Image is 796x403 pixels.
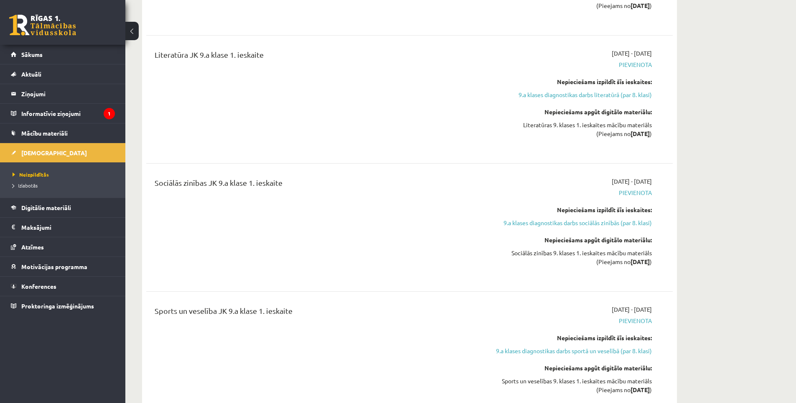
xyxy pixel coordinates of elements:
span: Sākums [21,51,43,58]
legend: Ziņojumi [21,84,115,103]
div: Nepieciešams apgūt digitālo materiālu: [494,108,652,116]
a: Aktuāli [11,64,115,84]
span: Mācību materiāli [21,129,68,137]
span: Digitālie materiāli [21,204,71,211]
a: 9.a klases diagnostikas darbs sociālās zinībās (par 8. klasi) [494,218,652,227]
span: Motivācijas programma [21,263,87,270]
a: Motivācijas programma [11,257,115,276]
div: Nepieciešams izpildīt šīs ieskaites: [494,334,652,342]
a: Sākums [11,45,115,64]
a: 9.a klases diagnostikas darbs literatūrā (par 8. klasi) [494,90,652,99]
span: [DATE] - [DATE] [612,305,652,314]
span: Neizpildītās [13,171,49,178]
a: Konferences [11,277,115,296]
div: Nepieciešams izpildīt šīs ieskaites: [494,205,652,214]
span: Konferences [21,282,56,290]
span: Pievienota [494,316,652,325]
a: Atzīmes [11,237,115,257]
a: Informatīvie ziņojumi1 [11,104,115,123]
div: Literatūras 9. klases 1. ieskaites mācību materiāls (Pieejams no ) [494,121,652,138]
div: Nepieciešams apgūt digitālo materiālu: [494,364,652,372]
legend: Maksājumi [21,218,115,237]
a: [DEMOGRAPHIC_DATA] [11,143,115,162]
strong: [DATE] [631,130,650,137]
strong: [DATE] [631,2,650,9]
a: 9.a klases diagnostikas darbs sportā un veselībā (par 8. klasi) [494,347,652,355]
span: Atzīmes [21,243,44,251]
div: Nepieciešams apgūt digitālo materiālu: [494,236,652,244]
strong: [DATE] [631,258,650,265]
a: Rīgas 1. Tālmācības vidusskola [9,15,76,36]
div: Sports un veselība JK 9.a klase 1. ieskaite [155,305,482,321]
span: [DEMOGRAPHIC_DATA] [21,149,87,157]
a: Izlabotās [13,182,117,189]
span: Pievienota [494,60,652,69]
div: Sports un veselības 9. klases 1. ieskaites mācību materiāls (Pieejams no ) [494,377,652,394]
a: Digitālie materiāli [11,198,115,217]
div: Literatūra JK 9.a klase 1. ieskaite [155,49,482,64]
a: Maksājumi [11,218,115,237]
span: Izlabotās [13,182,38,189]
span: Aktuāli [21,70,41,78]
div: Nepieciešams izpildīt šīs ieskaites: [494,77,652,86]
div: Sociālās zinības 9. klases 1. ieskaites mācību materiāls (Pieejams no ) [494,249,652,266]
a: Mācību materiāli [11,123,115,143]
strong: [DATE] [631,386,650,393]
a: Neizpildītās [13,171,117,178]
div: Sociālās zinības JK 9.a klase 1. ieskaite [155,177,482,193]
span: Pievienota [494,188,652,197]
a: Proktoringa izmēģinājums [11,296,115,316]
i: 1 [104,108,115,119]
span: [DATE] - [DATE] [612,49,652,58]
span: Proktoringa izmēģinājums [21,302,94,310]
legend: Informatīvie ziņojumi [21,104,115,123]
a: Ziņojumi [11,84,115,103]
span: [DATE] - [DATE] [612,177,652,186]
